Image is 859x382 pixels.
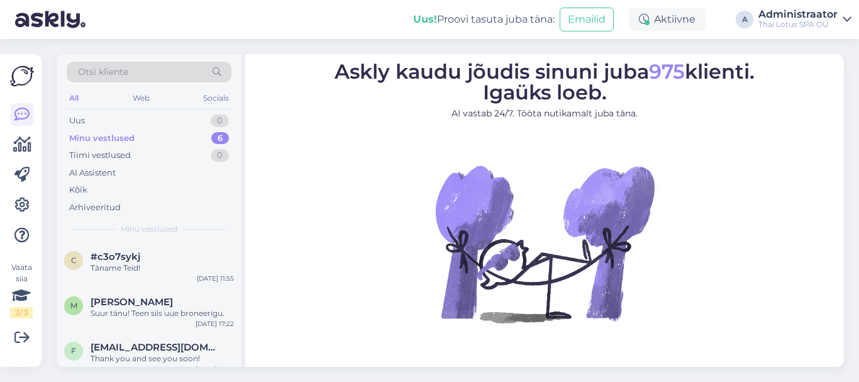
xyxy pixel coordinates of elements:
div: Thai Lotus SPA OÜ [758,20,838,30]
div: 0 [211,115,229,127]
div: [DATE] 11:55 [197,274,234,283]
span: Minu vestlused [121,223,177,235]
span: f [71,346,76,356]
span: M [70,301,77,310]
div: 6 [211,132,229,145]
img: No Chat active [431,130,658,357]
div: Täname Teid! [91,262,234,274]
span: 975 [649,59,685,84]
span: Merle Tatter [91,296,173,308]
div: Arhiveeritud [69,201,121,214]
span: #c3o7sykj [91,251,140,262]
div: [DATE] 14:14 [196,364,234,374]
span: c [71,256,77,265]
div: Vaata siia [10,262,33,318]
img: Askly Logo [10,64,34,88]
div: A [736,11,753,28]
div: All [67,90,81,106]
div: [DATE] 17:22 [196,319,234,329]
div: Aktiivne [629,8,706,31]
div: Uus [69,115,85,127]
a: AdministraatorThai Lotus SPA OÜ [758,9,851,30]
div: Web [130,90,152,106]
b: Uus! [413,13,437,25]
span: Otsi kliente [78,65,128,79]
div: Administraator [758,9,838,20]
div: Proovi tasuta juba täna: [413,12,555,27]
div: Minu vestlused [69,132,135,145]
div: 2 / 3 [10,307,33,318]
div: Kõik [69,184,87,196]
div: Tiimi vestlused [69,149,131,162]
div: Socials [201,90,231,106]
span: fionaelizabethsmyth@gmail.com [91,342,221,353]
button: Emailid [560,8,614,31]
span: Askly kaudu jõudis sinuni juba klienti. Igaüks loeb. [335,59,755,104]
p: AI vastab 24/7. Tööta nutikamalt juba täna. [335,107,755,120]
div: Thank you and see you soon! [91,353,234,364]
div: 0 [211,149,229,162]
div: Suur tänu! Teen siis uue broneerigu. [91,308,234,319]
div: AI Assistent [69,167,116,179]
